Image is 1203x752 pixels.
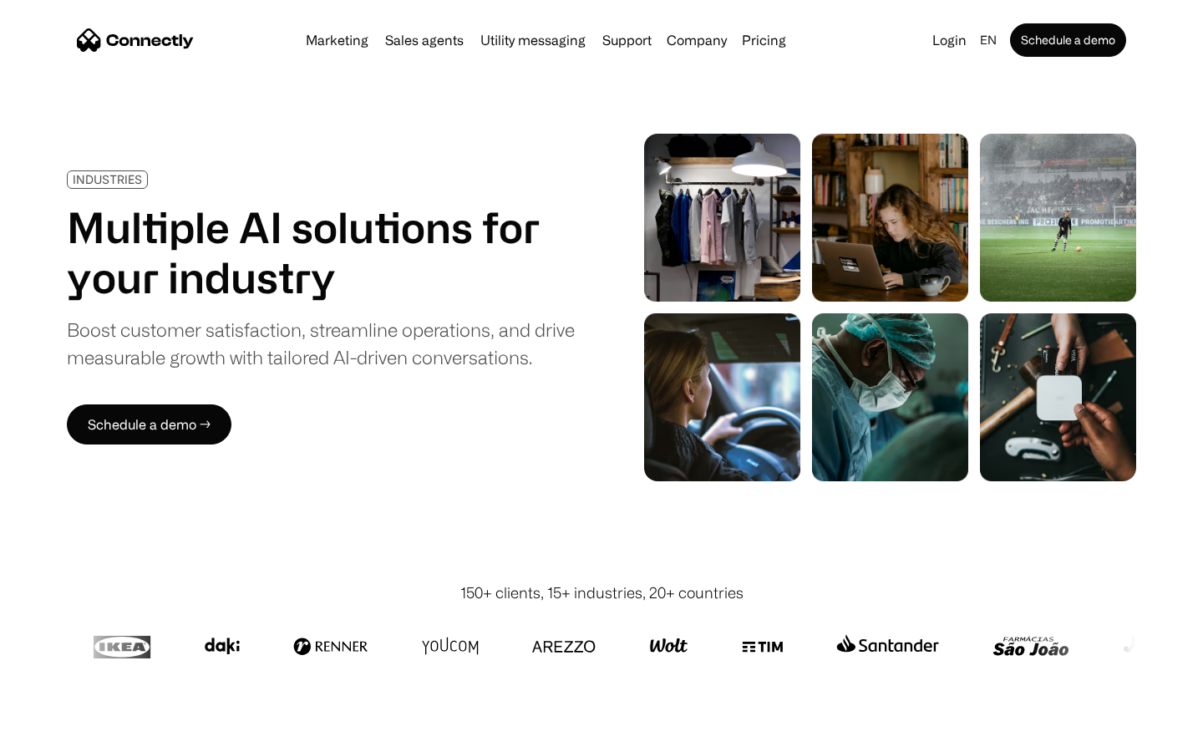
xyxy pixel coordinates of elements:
h1: Multiple AI solutions for your industry [67,202,575,302]
a: Marketing [299,33,375,47]
div: en [980,28,997,52]
a: Utility messaging [474,33,592,47]
div: Boost customer satisfaction, streamline operations, and drive measurable growth with tailored AI-... [67,316,575,371]
div: INDUSTRIES [73,173,142,185]
a: Schedule a demo [1010,23,1126,57]
ul: Language list [33,723,100,746]
aside: Language selected: English [17,721,100,746]
a: Support [596,33,658,47]
div: Company [667,28,727,52]
a: Schedule a demo → [67,404,231,445]
div: 150+ clients, 15+ industries, 20+ countries [460,582,744,604]
a: Login [926,28,973,52]
a: Pricing [735,33,793,47]
a: Sales agents [378,33,470,47]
